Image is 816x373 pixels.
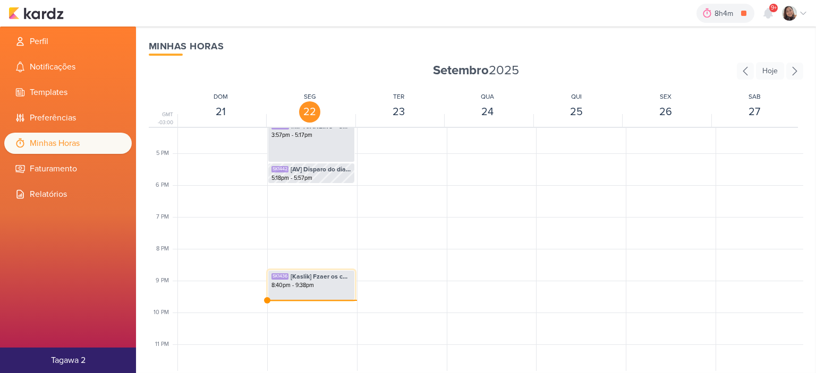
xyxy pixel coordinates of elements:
div: 5 PM [156,149,175,158]
li: Faturamento [4,158,132,179]
li: Relatórios [4,184,132,205]
div: Minhas Horas [149,39,803,54]
div: 6 PM [156,181,175,190]
img: kardz.app [8,7,64,20]
div: 26 [655,101,676,123]
div: SEG [304,92,316,101]
div: QUI [571,92,582,101]
div: SK1442 [271,166,288,172]
li: Notificações [4,56,132,77]
li: Minhas Horas [4,133,132,154]
span: 9+ [771,4,777,12]
div: 9 PM [156,276,175,285]
div: 7 PM [156,213,175,222]
div: 27 [744,101,765,123]
strong: Setembro [433,63,489,78]
div: GMT -03:00 [149,111,175,127]
li: Perfil [4,31,132,52]
div: 5:18pm - 5:57pm [271,174,351,183]
img: Sharlene Khoury [782,6,797,21]
div: 23 [388,101,410,123]
div: DOM [214,92,228,101]
div: 21 [210,101,232,123]
div: 11 PM [155,340,175,349]
div: 8h4m [715,8,736,19]
div: SK1436 [271,273,288,280]
div: Hoje [756,62,784,80]
div: QUA [481,92,494,101]
div: 10 PM [154,308,175,317]
span: [Kaslik] Fzaer os conteudos dos disparos [291,272,351,281]
div: 24 [477,101,498,123]
li: Templates [4,82,132,103]
div: SEX [660,92,671,101]
span: [AV] Disparo do dia 01/10 - Éden [291,164,351,174]
div: 3:57pm - 5:17pm [271,131,351,140]
div: 25 [566,101,587,123]
li: Preferências [4,107,132,128]
span: 2025 [433,62,519,79]
div: 8 PM [156,245,175,254]
div: 22 [299,101,320,123]
div: SAB [749,92,761,101]
div: TER [393,92,404,101]
div: 8:40pm - 9:38pm [271,281,351,290]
